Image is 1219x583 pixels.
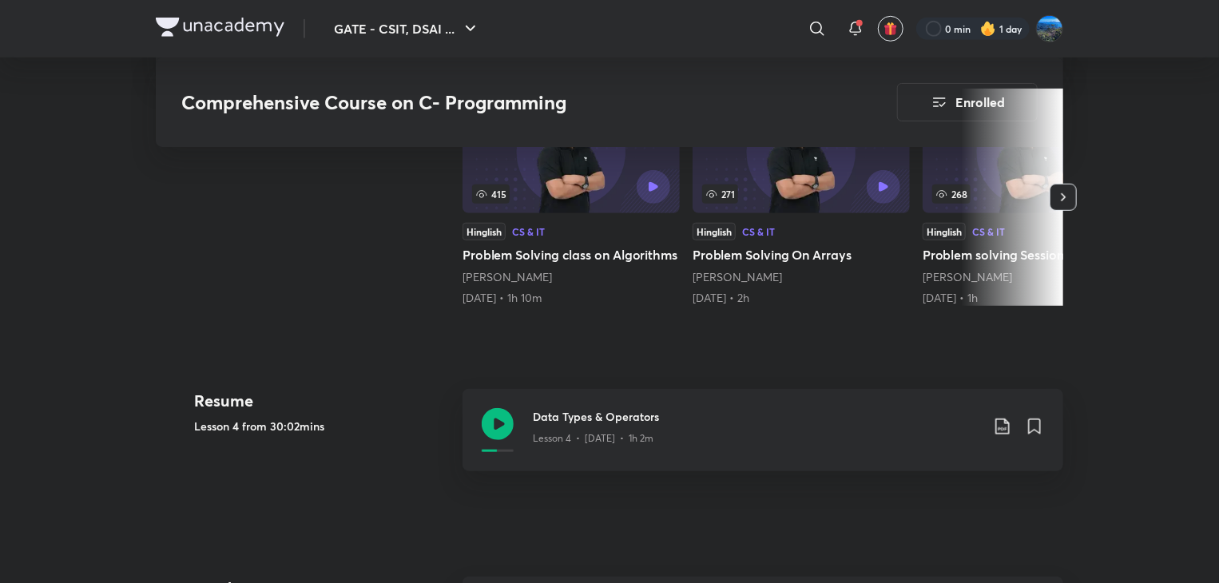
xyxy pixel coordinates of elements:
div: 31st Jul • 1h [923,290,1140,306]
div: Hinglish [463,223,506,240]
div: Hinglish [693,223,736,240]
div: Hinglish [923,223,966,240]
h5: Problem Solving On Arrays [693,245,910,264]
button: GATE - CSIT, DSAI ... [324,13,490,45]
a: 271HinglishCS & ITProblem Solving On Arrays[PERSON_NAME][DATE] • 2h [693,89,910,306]
img: avatar [883,22,898,36]
h3: Comprehensive Course on C- Programming [181,91,807,114]
div: CS & IT [742,227,775,236]
div: Pankaj Sharma [923,269,1140,285]
a: Problem solving Session Linked List [923,89,1140,306]
a: Problem Solving On Arrays [693,89,910,306]
p: Lesson 4 • [DATE] • 1h 2m [533,431,653,446]
h3: Data Types & Operators [533,408,980,425]
a: Data Types & OperatorsLesson 4 • [DATE] • 1h 2m [463,389,1063,490]
div: 21st Jun • 1h 10m [463,290,680,306]
img: Karthik Koduri [1036,15,1063,42]
span: 271 [702,184,738,204]
a: [PERSON_NAME] [463,269,552,284]
a: 268HinglishCS & ITProblem solving Session Linked List[PERSON_NAME][DATE] • 1h [923,89,1140,306]
a: Problem Solving class on Algorithms [463,89,680,306]
h4: Resume [194,389,450,413]
a: Company Logo [156,18,284,41]
a: 415HinglishCS & ITProblem Solving class on Algorithms[PERSON_NAME][DATE] • 1h 10m [463,89,680,306]
h5: Problem solving Session Linked List [923,245,1140,264]
a: [PERSON_NAME] [923,269,1012,284]
span: 415 [472,184,510,204]
h5: Lesson 4 from 30:02mins [194,418,450,434]
a: [PERSON_NAME] [693,269,782,284]
span: 268 [932,184,971,204]
div: 22nd Jul • 2h [693,290,910,306]
div: Pankaj Sharma [693,269,910,285]
div: Pankaj Sharma [463,269,680,285]
button: Enrolled [897,83,1038,121]
button: avatar [878,16,903,42]
img: Company Logo [156,18,284,37]
h5: Problem Solving class on Algorithms [463,245,680,264]
div: CS & IT [512,227,545,236]
img: streak [980,21,996,37]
